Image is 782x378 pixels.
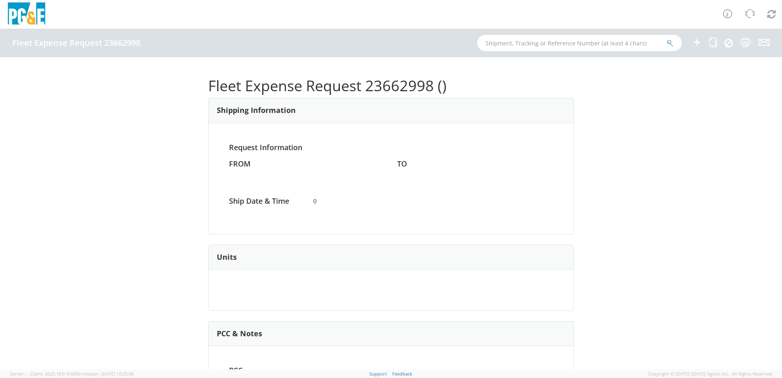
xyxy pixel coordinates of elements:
input: Shipment, Tracking or Reference Number (at least 4 chars) [477,35,682,51]
h4: FROM [229,160,385,168]
span: Server: - [10,371,29,377]
a: Support [369,371,387,377]
h1: Fleet Expense Request 23662998 () [208,78,574,94]
span: Client: 2025.18.0-37e85b1 [30,371,134,377]
h4: Ship Date & Time [223,197,307,205]
h3: PCC & Notes [217,330,262,338]
h4: Request Information [229,144,553,152]
h3: Shipping Information [217,106,296,115]
h4: Fleet Expense Request 23662998 [12,38,140,47]
h4: TO [397,160,553,168]
h3: Units [217,253,237,261]
span: master, [DATE] 10:25:00 [84,371,134,377]
span: 0 [307,197,475,205]
span: Copyright © [DATE]-[DATE] Agistix Inc., All Rights Reserved [648,371,772,377]
h4: PCC [223,367,307,375]
span: , [28,371,29,377]
img: pge-logo-06675f144f4cfa6a6814.png [6,2,47,27]
a: Feedback [392,371,412,377]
